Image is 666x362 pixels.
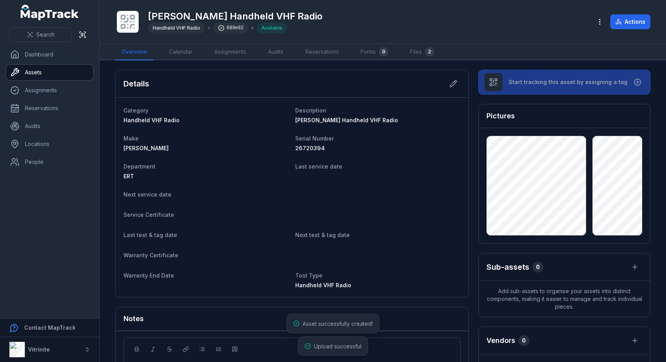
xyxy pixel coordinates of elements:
a: Assignments [6,83,93,98]
h1: [PERSON_NAME] Handheld VHF Radio [148,10,322,23]
button: Actions [610,14,650,29]
span: Department [123,163,155,170]
h3: Notes [123,313,144,324]
a: Assets [6,65,93,80]
span: [PERSON_NAME] Handheld VHF Radio [295,117,398,123]
a: Assignments [208,44,252,60]
span: Add sub-assets to organise your assets into distinct components, making it easier to manage and t... [479,281,650,317]
h3: Pictures [486,111,515,121]
span: Warranty End Date [123,272,174,279]
span: Handheld VHF Radio [153,25,200,31]
strong: Vitrinite [28,346,50,353]
strong: Contact MapTrack [24,324,76,331]
a: Reservations [6,100,93,116]
div: 0 [518,335,529,346]
div: 0 [532,262,543,272]
span: Service Certificate [123,211,174,218]
span: Next test & tag date [295,232,350,238]
h2: Sub-assets [486,262,529,272]
div: 689e92 [213,23,248,33]
div: Available [257,23,287,33]
a: Locations [6,136,93,152]
span: Search [36,31,55,39]
span: Next service date [123,191,171,198]
a: MapTrack [21,5,79,20]
span: Handheld VHF Radio [295,282,351,288]
a: Forms0 [354,44,395,60]
a: Overview [115,44,153,60]
span: Tool Type [295,272,322,279]
span: 26720394 [295,145,325,151]
span: Asset successfully created! [303,320,373,327]
a: Files2 [404,44,440,60]
span: ERT [123,173,134,179]
button: Start tracking this asset by assigning a tag [478,70,650,95]
span: Start tracking this asset by assigning a tag [509,78,627,86]
button: Search [9,27,72,42]
span: Description [295,107,326,114]
span: Handheld VHF Radio [123,117,180,123]
a: Dashboard [6,47,93,62]
span: [PERSON_NAME] [123,145,169,151]
span: Warranty Certificate [123,252,178,258]
h2: Details [123,78,149,89]
h3: Vendors [486,335,515,346]
span: Last test & tag date [123,232,177,238]
a: Calendar [163,44,199,60]
span: Category [123,107,148,114]
span: Serial Number [295,135,334,142]
span: Last service date [295,163,342,170]
a: Audits [262,44,290,60]
div: 2 [425,47,434,56]
a: People [6,154,93,170]
div: 0 [379,47,388,56]
span: Upload successful [314,343,361,350]
span: Make [123,135,139,142]
a: Audits [6,118,93,134]
a: Reservations [299,44,345,60]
